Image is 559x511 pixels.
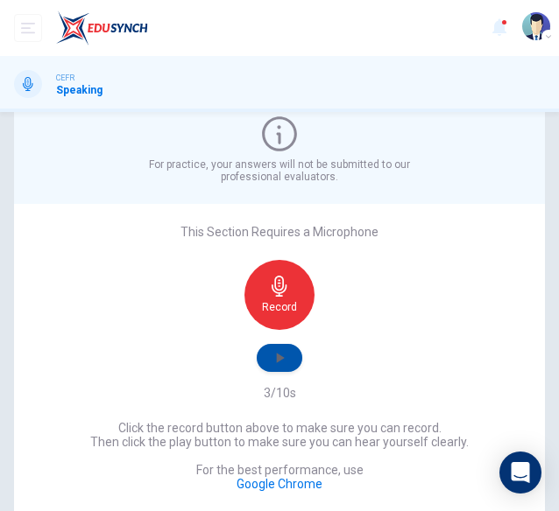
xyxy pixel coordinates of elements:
[90,421,469,449] h6: Click the record button above to make sure you can record. Then click the play button to make sur...
[264,386,296,400] h6: 3/10s
[499,451,541,493] div: Open Intercom Messenger
[237,477,322,491] a: Google Chrome
[122,158,438,183] h6: For practice, your answers will not be submitted to our professional evaluators.
[56,72,74,84] span: CEFR
[244,260,315,330] button: Record
[180,225,379,239] h6: This Section Requires a Microphone
[56,10,148,45] img: ELTC logo
[196,463,364,491] h6: For the best performance, use
[522,12,550,40] img: Profile picture
[14,14,42,42] button: open mobile menu
[56,84,103,96] h1: Speaking
[262,300,297,314] h6: Record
